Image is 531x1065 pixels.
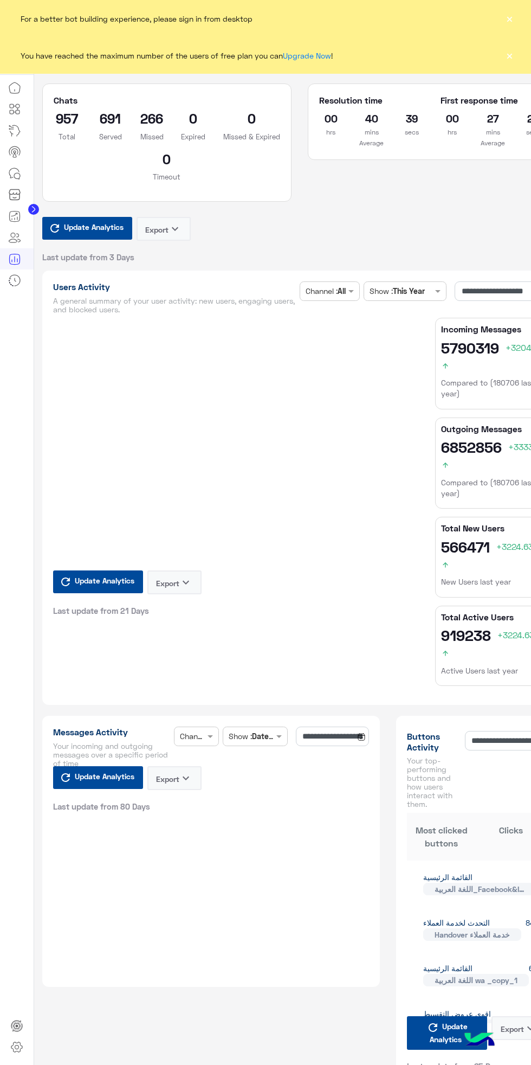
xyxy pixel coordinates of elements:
[504,50,515,61] button: ×
[481,127,505,138] p: mins
[319,110,344,127] h2: 00
[97,110,124,127] h2: 691
[147,570,202,594] button: Exportkeyboard_arrow_down
[407,824,476,850] div: Most clicked buttons
[53,727,170,737] h1: Messages Activity
[137,217,191,241] button: Exportkeyboard_arrow_down
[423,928,521,941] span: Handover خدمة العملاء
[407,1016,488,1050] button: Update Analytics
[441,127,465,138] p: hrs
[72,573,137,588] span: Update Analytics
[407,917,521,941] div: التحدث لخدمة العملاء
[147,766,202,790] button: Exportkeyboard_arrow_down
[54,110,81,127] h2: 957
[441,110,465,127] h2: 00
[461,1022,498,1060] img: hulul-logo.png
[97,131,124,142] p: Served
[319,95,424,106] h5: Resolution time
[407,963,529,986] div: القائمة الرئيسية
[54,95,280,106] h5: Chats
[72,769,137,784] span: Update Analytics
[54,131,81,142] p: Total
[180,110,207,127] h2: 0
[42,252,134,262] span: Last update from 3 Days
[179,772,192,785] i: keyboard_arrow_down
[504,13,515,24] button: ×
[359,127,384,138] p: mins
[61,220,126,234] span: Update Analytics
[179,576,192,589] i: keyboard_arrow_down
[53,281,296,292] h1: Users Activity
[319,127,344,138] p: hrs
[283,51,331,60] a: Upgrade Now
[21,13,252,24] span: For a better bot building experience, please sign in from desktop
[430,1019,468,1047] span: Update Analytics
[42,217,132,240] button: Update Analytics
[400,110,424,127] h2: 39
[400,127,424,138] p: secs
[21,50,333,61] span: You have reached the maximum number of the users of free plan you can !
[407,731,461,753] h1: Buttons Activity
[359,110,384,127] h2: 40
[481,110,505,127] h2: 27
[407,756,461,809] h5: Your top-performing buttons and how users interact with them.
[53,742,170,768] h5: Your incoming and outgoing messages over a specific period of time
[53,570,143,593] button: Update Analytics
[54,150,280,168] h2: 0
[53,297,296,314] h5: A general summary of your user activity: new users, engaging users, and blocked users.
[223,131,280,142] p: Missed & Expired
[53,801,150,812] span: Last update from 80 Days
[140,131,164,142] p: Missed
[423,974,529,986] span: اللغة العربية wa _copy_1
[140,110,164,127] h2: 266
[223,110,280,127] h2: 0
[319,138,424,149] p: Average
[54,171,280,182] p: Timeout
[53,605,149,616] span: Last update from 21 Days
[180,131,207,142] p: Expired
[169,222,182,235] i: keyboard_arrow_down
[53,766,143,789] button: Update Analytics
